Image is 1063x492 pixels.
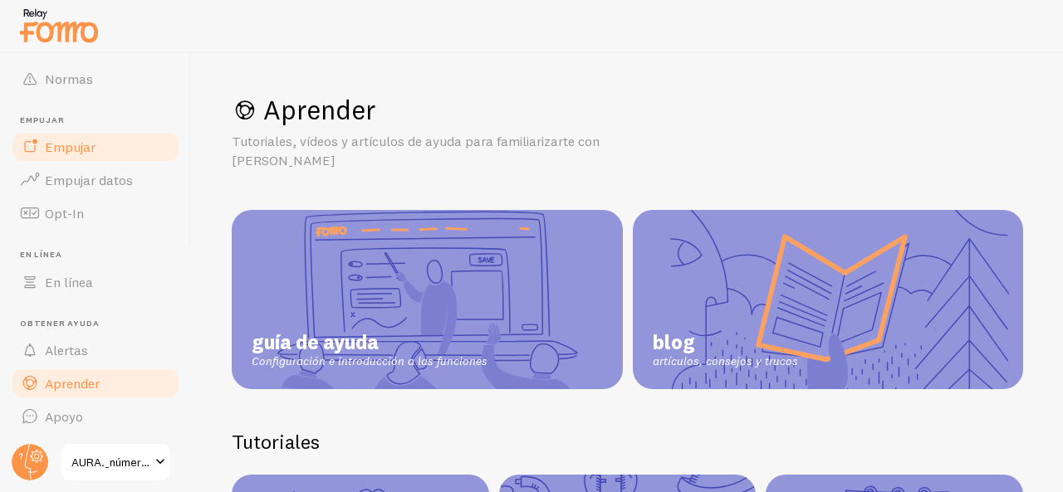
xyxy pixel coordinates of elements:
[20,318,99,329] font: Obtener ayuda
[45,274,93,290] font: En línea
[45,71,93,87] font: Normas
[653,353,798,368] font: artículos, consejos y trucos
[10,265,181,299] a: En línea
[653,329,695,354] font: blog
[71,455,157,470] font: AURA._número 2
[45,172,133,188] font: Empujar datos
[45,375,100,392] font: Aprender
[633,210,1024,389] a: blog artículos, consejos y trucos
[10,163,181,197] a: Empujar datos
[252,329,379,354] font: guía de ayuda
[263,94,375,126] font: Aprender
[10,197,181,230] a: Opt-In
[45,205,84,222] font: Opt-In
[45,139,96,155] font: Empujar
[10,62,181,95] a: Normas
[232,133,600,168] font: Tutoriales, vídeos y artículos de ayuda para familiarizarte con [PERSON_NAME]
[252,353,487,368] font: Configuración e introducción a las funciones
[10,367,181,400] a: Aprender
[10,334,181,367] a: Alertas
[232,210,623,389] a: guía de ayuda Configuración e introducción a las funciones
[17,4,100,46] img: fomo-relay-logo-orange.svg
[20,114,65,125] font: Empujar
[232,429,320,454] font: Tutoriales
[10,130,181,163] a: Empujar
[10,400,181,433] a: Apoyo
[45,408,83,425] font: Apoyo
[45,342,88,358] font: Alertas
[20,249,61,260] font: En línea
[60,442,172,482] a: AURA._número 2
